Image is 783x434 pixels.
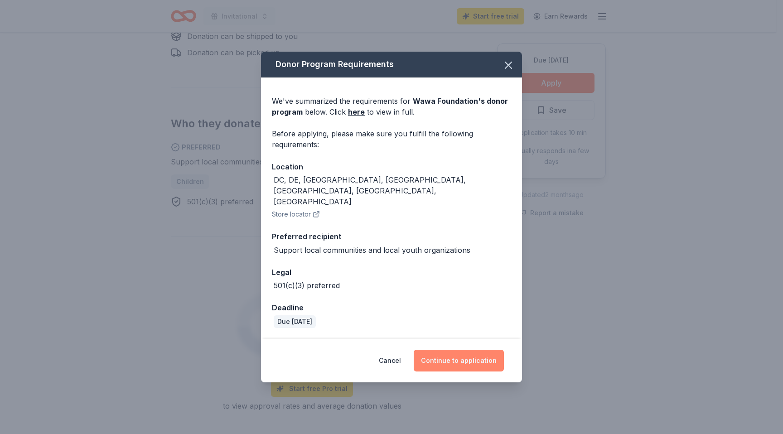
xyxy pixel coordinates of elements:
div: Preferred recipient [272,231,511,242]
button: Store locator [272,209,320,220]
div: Due [DATE] [274,315,316,328]
div: Legal [272,266,511,278]
button: Cancel [379,350,401,371]
div: Donor Program Requirements [261,52,522,77]
div: Location [272,161,511,173]
div: We've summarized the requirements for below. Click to view in full. [272,96,511,117]
div: Before applying, please make sure you fulfill the following requirements: [272,128,511,150]
div: 501(c)(3) preferred [274,280,340,291]
a: here [348,106,365,117]
div: Support local communities and local youth organizations [274,245,470,256]
div: DC, DE, [GEOGRAPHIC_DATA], [GEOGRAPHIC_DATA], [GEOGRAPHIC_DATA], [GEOGRAPHIC_DATA], [GEOGRAPHIC_D... [274,174,511,207]
div: Deadline [272,302,511,313]
button: Continue to application [414,350,504,371]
